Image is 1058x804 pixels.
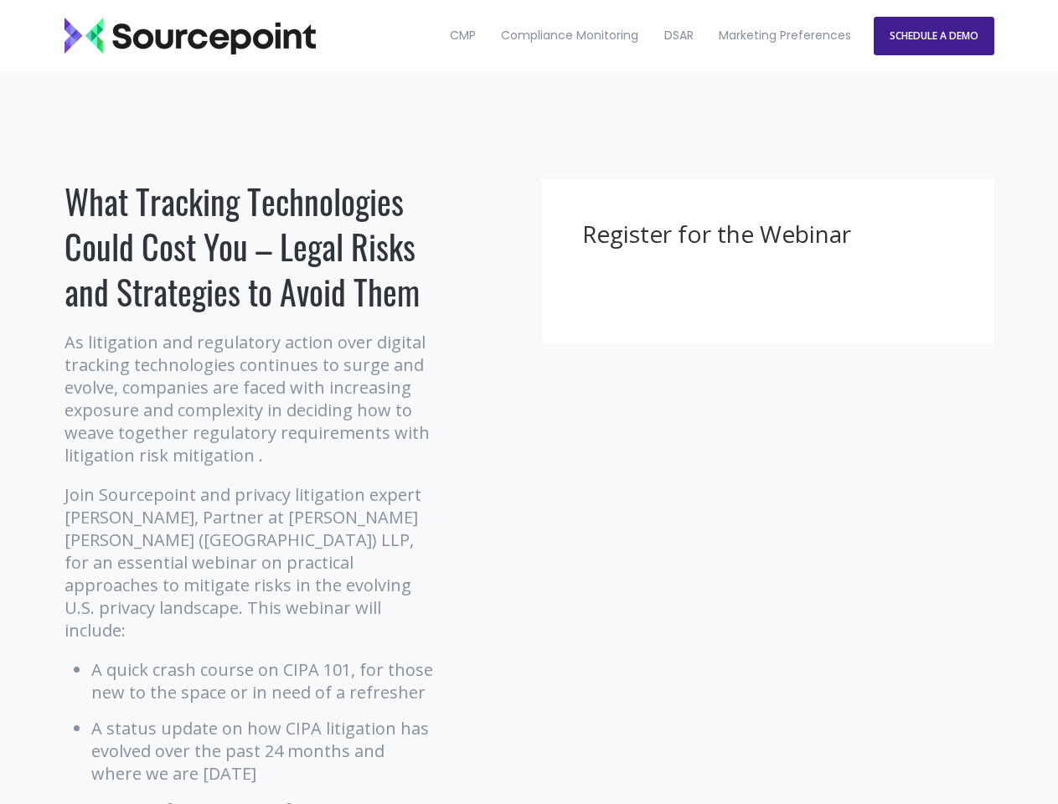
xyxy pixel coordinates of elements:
[91,717,437,785] li: A status update on how CIPA litigation has evolved over the past 24 months and where we are [DATE]
[65,178,437,314] h1: What Tracking Technologies Could Cost You – Legal Risks and Strategies to Avoid Them
[874,17,994,55] a: SCHEDULE A DEMO
[65,18,316,54] img: Sourcepoint_logo_black_transparent (2)-2
[65,483,437,642] p: Join Sourcepoint and privacy litigation expert [PERSON_NAME], Partner at [PERSON_NAME] [PERSON_NA...
[582,219,954,250] h3: Register for the Webinar
[65,331,437,466] p: As litigation and regulatory action over digital tracking technologies continues to surge and evo...
[91,658,437,703] li: A quick crash course on CIPA 101, for those new to the space or in need of a refresher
